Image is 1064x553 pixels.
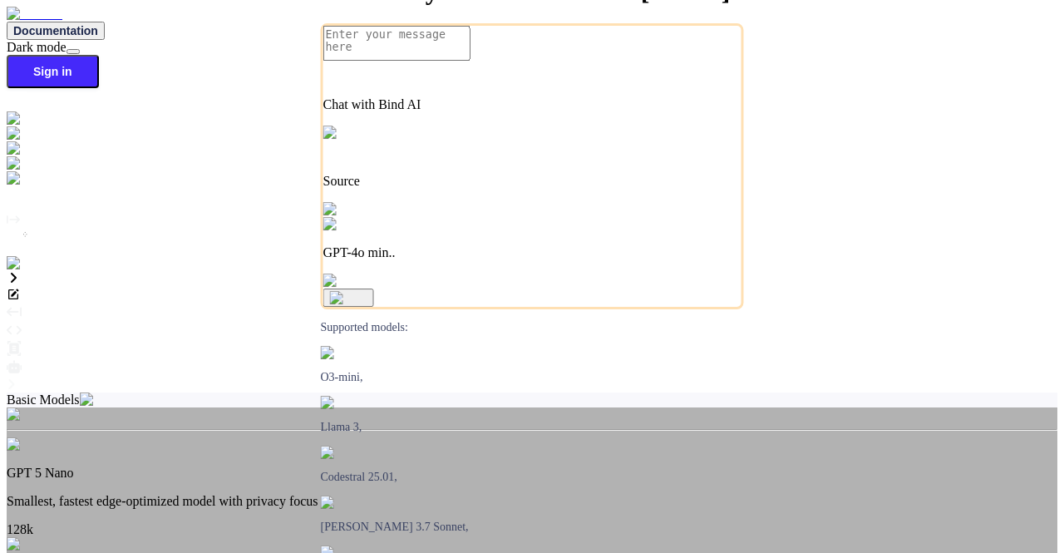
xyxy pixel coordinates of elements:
[7,393,1057,407] div: Basic Models
[7,171,90,186] img: cloudideIcon
[7,40,66,54] span: Dark mode
[330,291,367,304] img: icon
[7,55,99,88] button: Sign in
[7,141,69,156] img: darkChat
[7,22,105,40] button: Documentation
[321,321,744,334] p: Supported models:
[323,97,741,112] p: Chat with Bind AI
[7,537,86,552] img: Pick Models
[7,494,1057,509] p: Smallest, fastest edge-optimized model with privacy focus
[7,7,62,22] img: Bind AI
[13,24,98,37] span: Documentation
[323,217,406,232] img: GPT-4o mini
[7,522,33,536] span: 128k
[323,245,741,260] p: GPT-4o min..
[7,407,47,422] img: close
[7,466,1057,481] p: GPT 5 Nano
[323,274,395,289] img: attachment
[321,421,744,434] p: Llama 3,
[323,202,403,217] img: Pick Models
[7,126,94,141] img: darkAi-studio
[80,393,160,407] img: Pick Models
[323,126,392,141] img: Pick Tools
[7,437,86,452] img: Pick Models
[321,496,365,509] img: claude
[7,111,69,126] img: darkChat
[7,156,81,171] img: githubDark
[321,471,744,484] p: Codestral 25.01,
[7,256,52,271] img: signin
[321,371,744,384] p: O3-mini,
[321,346,365,359] img: GPT-4
[321,446,384,459] img: Mistral-AI
[323,174,741,189] p: Source
[321,521,744,534] p: [PERSON_NAME] 3.7 Sonnet,
[321,396,370,409] img: Llama2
